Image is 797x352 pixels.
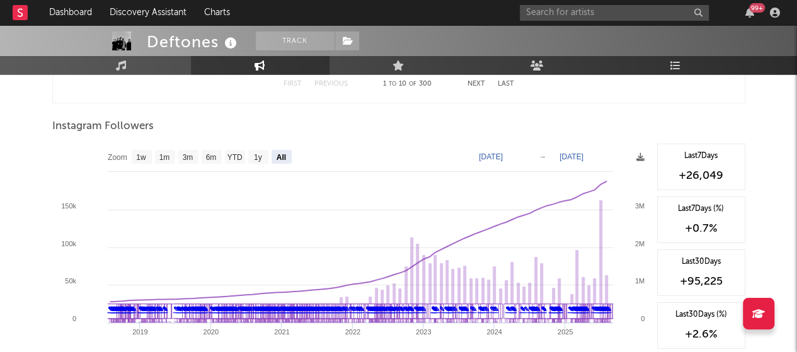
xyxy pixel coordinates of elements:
[65,277,76,285] text: 50k
[205,153,216,162] text: 6m
[389,81,396,87] span: to
[61,202,76,210] text: 150k
[227,153,242,162] text: YTD
[203,328,218,336] text: 2020
[478,305,483,313] a: ✎
[664,203,738,215] div: Last 7 Days (%)
[664,221,738,236] div: +0.7 %
[182,153,193,162] text: 3m
[52,119,154,134] span: Instagram Followers
[439,305,445,313] a: ✎
[132,328,147,336] text: 2019
[409,81,416,87] span: of
[256,31,335,50] button: Track
[640,315,644,322] text: 0
[634,240,644,247] text: 2M
[403,305,408,313] a: ✎
[237,305,243,313] a: ✎
[209,305,215,313] a: ✎
[274,328,289,336] text: 2021
[138,305,144,313] a: ✎
[486,328,502,336] text: 2024
[61,240,76,247] text: 100k
[469,305,475,313] a: ✎
[520,305,525,313] a: ✎
[159,153,169,162] text: 1m
[749,3,765,13] div: 99 +
[490,305,495,313] a: ✎
[108,153,127,162] text: Zoom
[664,168,738,183] div: +26,049
[591,305,597,313] a: ✎
[524,305,529,313] a: ✎
[253,153,261,162] text: 1y
[125,305,130,313] a: ✎
[373,77,442,92] div: 1 10 300
[557,328,572,336] text: 2025
[498,81,514,88] button: Last
[634,202,644,210] text: 3M
[528,305,534,313] a: ✎
[162,305,168,313] a: ✎
[664,150,738,162] div: Last 7 Days
[539,152,546,161] text: →
[505,305,511,313] a: ✎
[348,305,354,313] a: ✎
[431,305,437,313] a: ✎
[276,153,285,162] text: All
[147,31,240,52] div: Deftones
[664,274,738,289] div: +95,225
[559,152,583,161] text: [DATE]
[458,305,464,313] a: ✎
[413,305,419,313] a: ✎
[664,327,738,342] div: +2.6 %
[664,256,738,268] div: Last 30 Days
[510,305,515,313] a: ✎
[549,305,554,313] a: ✎
[634,277,644,285] text: 1M
[284,81,302,88] button: First
[479,152,503,161] text: [DATE]
[467,81,485,88] button: Next
[136,153,146,162] text: 1w
[415,328,430,336] text: 2023
[745,8,754,18] button: 99+
[72,315,76,322] text: 0
[664,309,738,321] div: Last 30 Days (%)
[345,328,360,336] text: 2022
[314,81,348,88] button: Previous
[365,305,371,313] a: ✎
[173,305,179,313] a: ✎
[444,305,449,313] a: ✎
[541,305,546,313] a: ✎
[520,5,709,21] input: Search for artists
[108,305,113,313] a: ✎
[568,305,573,313] a: ✎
